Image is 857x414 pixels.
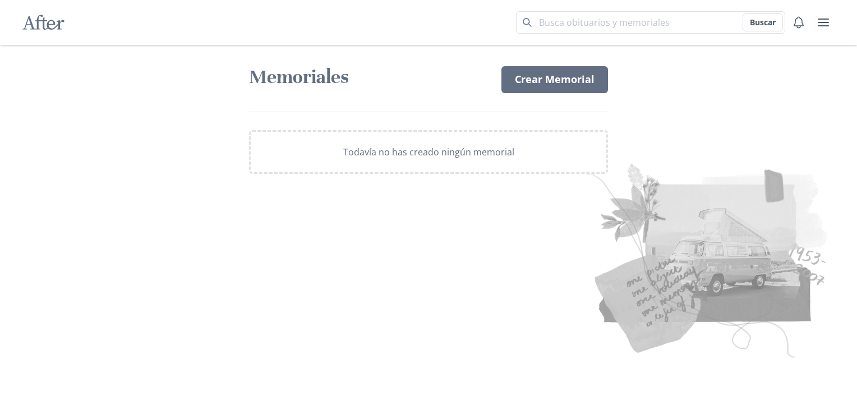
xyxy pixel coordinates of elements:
button: Buscar [743,13,783,31]
p: Todavía no has creado ningún memorial [343,145,514,159]
input: Término para buscar [516,11,785,34]
a: Crear Memorial [501,66,608,93]
h1: Memoriales [249,65,488,89]
button: Notifications [787,11,810,34]
img: Collage of old pictures and notes [407,155,836,362]
button: menú de usuario [812,11,835,34]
